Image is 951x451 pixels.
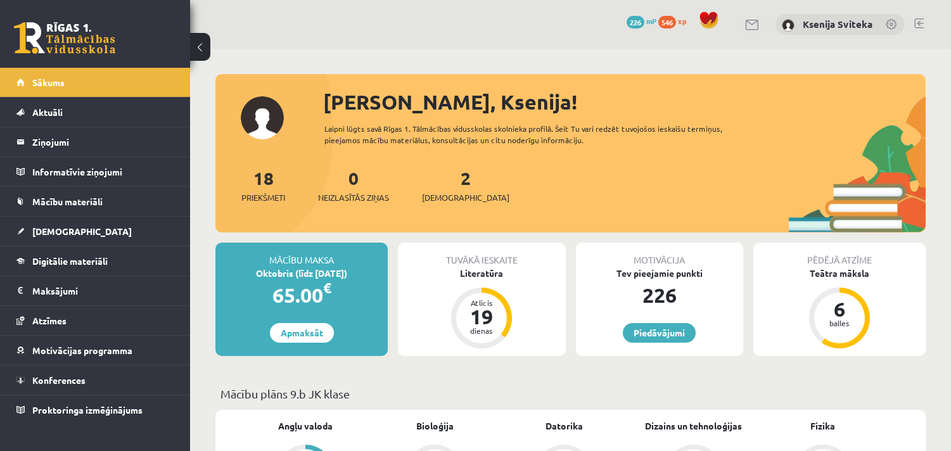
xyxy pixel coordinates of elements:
[16,98,174,127] a: Aktuāli
[32,374,86,386] span: Konferences
[623,323,696,343] a: Piedāvājumi
[16,157,174,186] a: Informatīvie ziņojumi
[32,404,143,416] span: Proktoringa izmēģinājums
[215,267,388,280] div: Oktobris (līdz [DATE])
[810,419,835,433] a: Fizika
[32,255,108,267] span: Digitālie materiāli
[658,16,693,26] a: 546 xp
[576,267,743,280] div: Tev pieejamie punkti
[324,123,751,146] div: Laipni lūgts savā Rīgas 1. Tālmācības vidusskolas skolnieka profilā. Šeit Tu vari redzēt tuvojošo...
[241,191,285,204] span: Priekšmeti
[215,243,388,267] div: Mācību maksa
[546,419,583,433] a: Datorika
[820,299,858,319] div: 6
[398,267,565,350] a: Literatūra Atlicis 19 dienas
[278,419,333,433] a: Angļu valoda
[32,127,174,156] legend: Ziņojumi
[645,419,742,433] a: Dizains un tehnoloģijas
[678,16,686,26] span: xp
[318,167,389,204] a: 0Neizlasītās ziņas
[32,196,103,207] span: Mācību materiāli
[32,225,132,237] span: [DEMOGRAPHIC_DATA]
[753,267,926,350] a: Teātra māksla 6 balles
[32,157,174,186] legend: Informatīvie ziņojumi
[416,419,454,433] a: Bioloģija
[270,323,334,343] a: Apmaksāt
[658,16,676,29] span: 546
[32,345,132,356] span: Motivācijas programma
[627,16,644,29] span: 226
[16,68,174,97] a: Sākums
[32,315,67,326] span: Atzīmes
[318,191,389,204] span: Neizlasītās ziņas
[323,279,331,297] span: €
[16,187,174,216] a: Mācību materiāli
[576,243,743,267] div: Motivācija
[16,395,174,424] a: Proktoringa izmēģinājums
[16,217,174,246] a: [DEMOGRAPHIC_DATA]
[32,276,174,305] legend: Maksājumi
[16,127,174,156] a: Ziņojumi
[241,167,285,204] a: 18Priekšmeti
[463,307,501,327] div: 19
[627,16,656,26] a: 226 mP
[646,16,656,26] span: mP
[463,299,501,307] div: Atlicis
[16,276,174,305] a: Maksājumi
[753,243,926,267] div: Pēdējā atzīme
[820,319,858,327] div: balles
[753,267,926,280] div: Teātra māksla
[576,280,743,310] div: 226
[16,306,174,335] a: Atzīmes
[215,280,388,310] div: 65.00
[14,22,115,54] a: Rīgas 1. Tālmācības vidusskola
[782,19,795,32] img: Ksenija Sviteka
[16,336,174,365] a: Motivācijas programma
[220,385,921,402] p: Mācību plāns 9.b JK klase
[803,18,872,30] a: Ksenija Sviteka
[16,365,174,395] a: Konferences
[398,267,565,280] div: Literatūra
[32,77,65,88] span: Sākums
[323,87,926,117] div: [PERSON_NAME], Ksenija!
[422,191,509,204] span: [DEMOGRAPHIC_DATA]
[32,106,63,118] span: Aktuāli
[398,243,565,267] div: Tuvākā ieskaite
[422,167,509,204] a: 2[DEMOGRAPHIC_DATA]
[16,246,174,276] a: Digitālie materiāli
[463,327,501,334] div: dienas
